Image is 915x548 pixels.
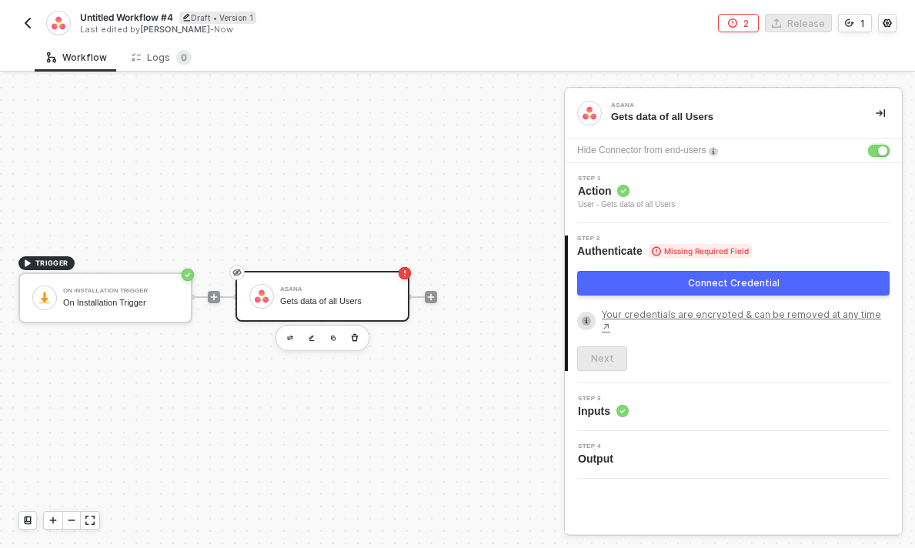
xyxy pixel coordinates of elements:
[399,267,411,279] span: icon-error-page
[743,17,749,30] div: 2
[577,243,752,259] span: Authenticate
[255,289,269,303] img: icon
[728,18,737,28] span: icon-error-page
[232,266,242,279] span: eye-invisible
[583,106,596,120] img: integration-icon
[176,50,192,65] sup: 0
[565,175,902,211] div: Step 1Action User - Gets data of all Users
[860,17,865,30] div: 1
[85,516,95,525] span: icon-expand
[302,329,321,347] button: edit-cred
[565,236,902,371] div: Step 2Authenticate Missing Required FieldConnect CredentialYour credentials are encrypted & can b...
[287,336,293,341] img: edit-cred
[578,403,629,419] span: Inputs
[649,244,752,258] span: Missing Required Field
[688,277,780,289] div: Connect Credential
[38,291,52,305] img: icon
[47,52,107,64] div: Workflow
[140,24,210,35] span: [PERSON_NAME]
[577,143,706,158] div: Hide Connector from end-users
[280,286,396,292] div: Asana
[330,335,336,341] img: copy-block
[48,516,58,525] span: icon-play
[80,11,173,24] span: Untitled Workflow #4
[578,199,675,211] div: User - Gets data of all Users
[577,271,890,296] button: Connect Credential
[179,12,256,24] div: Draft • Version 1
[209,292,219,302] span: icon-play
[578,175,675,182] span: Step 1
[709,147,718,156] img: icon-info
[718,14,759,32] button: 2
[602,308,890,334] a: Your credentials are encrypted & can be removed at any time ↗
[23,259,32,268] span: icon-play
[577,236,752,242] span: Step 2
[63,298,179,308] div: On Installation Trigger
[80,24,456,35] div: Last edited by - Now
[577,346,627,371] button: Next
[22,17,34,29] img: back
[63,288,179,294] div: On Installation Trigger
[281,329,299,347] button: edit-cred
[876,109,885,118] span: icon-collapse-right
[324,329,342,347] button: copy-block
[18,14,37,32] button: back
[845,18,854,28] span: icon-versioning
[35,257,68,269] span: TRIGGER
[67,516,76,525] span: icon-minus
[52,16,65,30] img: integration-icon
[611,110,851,124] div: Gets data of all Users
[611,102,842,109] div: Asana
[426,292,436,302] span: icon-play
[838,14,872,32] button: 1
[765,14,832,32] button: Release
[578,451,619,466] span: Output
[578,443,619,449] span: Step 4
[132,50,192,65] div: Logs
[309,335,315,342] img: edit-cred
[578,396,629,402] span: Step 3
[883,18,892,28] span: icon-settings
[578,183,675,199] span: Action
[182,13,191,22] span: icon-edit
[182,269,194,281] span: icon-success-page
[280,296,396,306] div: Gets data of all Users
